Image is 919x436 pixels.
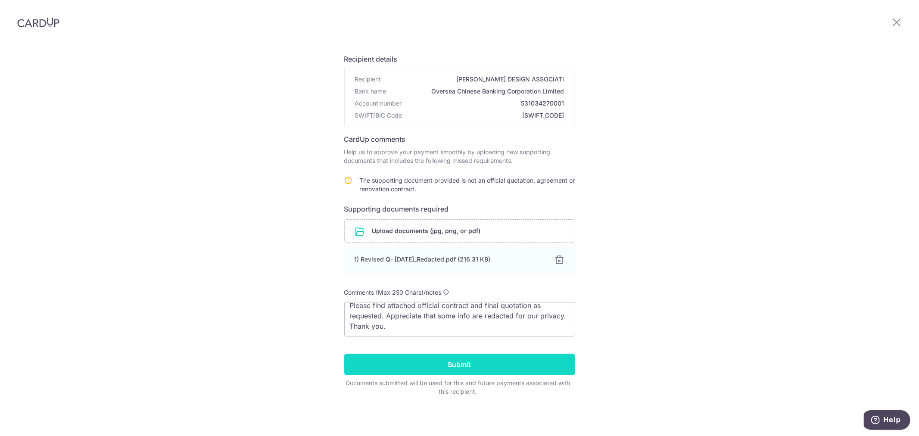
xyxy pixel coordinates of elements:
[344,204,575,214] h6: Supporting documents required
[355,255,544,264] div: 1) Revised Q- [DATE]_Redacted.pdf (216.31 KB)
[344,289,442,296] span: Comments (Max 250 Chars)/notes
[344,354,575,375] input: Submit
[355,111,402,120] span: SWIFT/BIC Code
[355,75,381,84] span: Recipient
[344,219,575,243] div: Upload documents (jpg, png, or pdf)
[17,17,59,28] img: CardUp
[385,75,564,84] span: [PERSON_NAME] DESIGN ASSOCIATI
[864,410,910,432] iframe: Opens a widget where you can find more information
[405,99,564,108] span: 531034270001
[355,87,386,96] span: Bank name
[390,87,564,96] span: Oversea Chinese Banking Corporation Limited
[406,111,564,120] span: [SWIFT_CODE]
[344,148,575,165] p: Help us to approve your payment smoothly by uploading new supporting documents that includes the ...
[355,99,402,108] span: Account number
[344,54,575,64] h6: Recipient details
[344,134,575,144] h6: CardUp comments
[360,177,575,193] span: The supporting document provided is not an official quotation, agreement or renovation contract.
[344,379,572,396] div: Documents submitted will be used for this and future payments associated with this recipient.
